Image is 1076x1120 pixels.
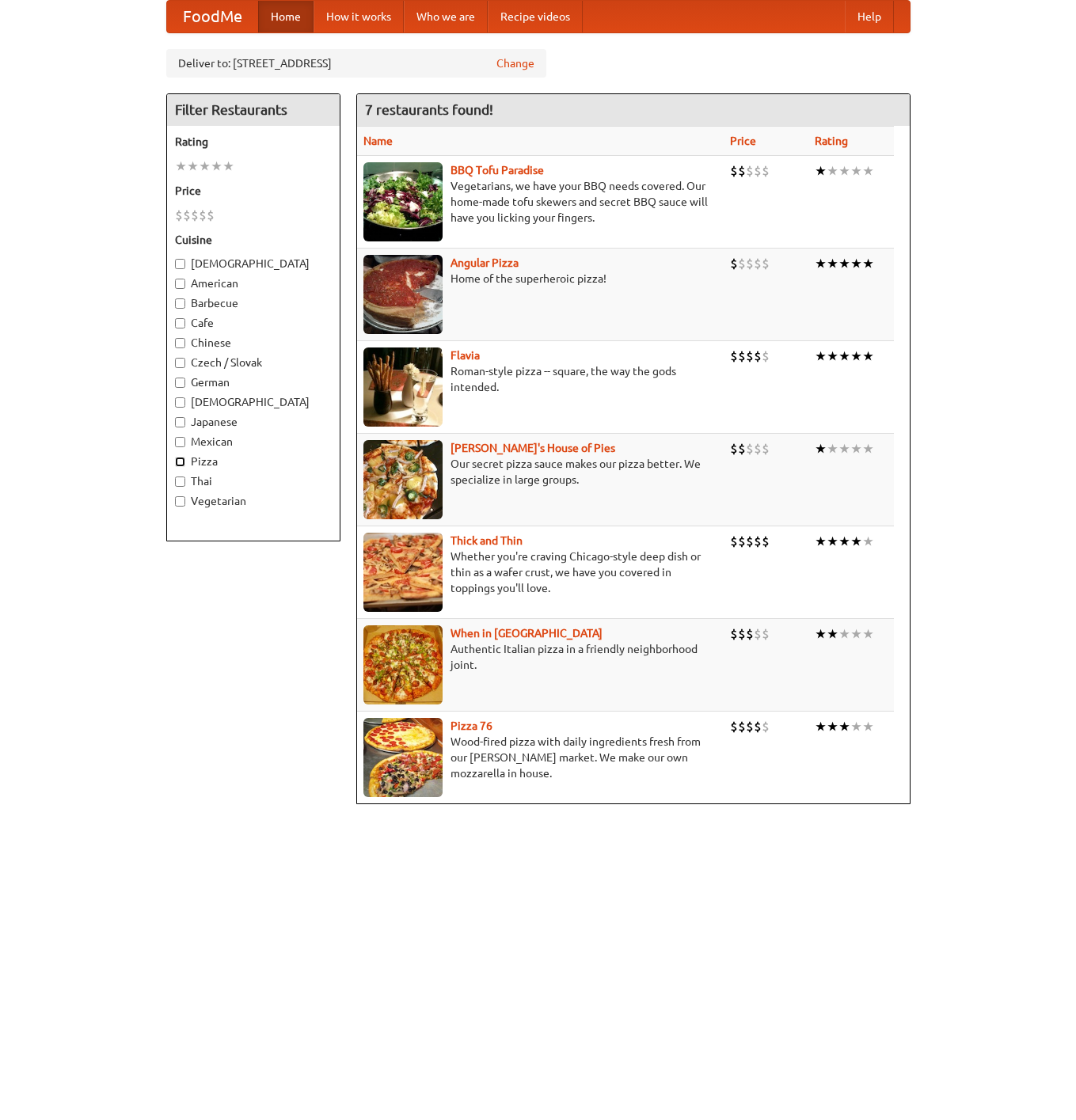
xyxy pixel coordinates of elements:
[850,162,862,180] li: ★
[451,534,523,547] b: Thick and Thin
[862,718,874,735] li: ★
[175,335,332,351] label: Chinese
[838,718,850,735] li: ★
[175,295,332,311] label: Barbecue
[175,355,332,370] label: Czech / Slovak
[451,719,492,732] a: Pizza 76
[183,207,191,224] li: $
[762,533,770,550] li: $
[363,734,718,781] p: Wood-fired pizza with daily ingredients fresh from our [PERSON_NAME] market. We make our own mozz...
[363,641,718,673] p: Authentic Italian pizza in a friendly neighborhood joint.
[746,440,754,457] li: $
[838,347,850,365] li: ★
[363,178,718,226] p: Vegetarians, we have your BBQ needs covered. Our home-made tofu skewers and secret BBQ sauce will...
[365,102,493,117] ng-pluralize: 7 restaurants found!
[175,496,185,507] input: Vegetarian
[175,414,332,430] label: Japanese
[191,207,199,224] li: $
[363,625,443,704] img: wheninrome.jpg
[363,135,393,147] a: Name
[838,162,850,180] li: ★
[175,256,332,271] label: [DEMOGRAPHIC_DATA]
[199,207,207,224] li: $
[175,476,185,487] input: Thai
[738,533,746,550] li: $
[451,349,480,362] a: Flavia
[862,533,874,550] li: ★
[815,255,827,272] li: ★
[838,255,850,272] li: ★
[363,440,443,519] img: luigis.jpg
[850,255,862,272] li: ★
[730,533,738,550] li: $
[730,135,756,147] a: Price
[827,440,838,457] li: ★
[363,347,443,427] img: flavia.jpg
[762,718,770,735] li: $
[762,625,770,643] li: $
[175,378,185,388] input: German
[404,1,488,32] a: Who we are
[175,275,332,291] label: American
[175,437,185,447] input: Mexican
[451,442,615,454] a: [PERSON_NAME]'s House of Pies
[175,374,332,390] label: German
[754,533,762,550] li: $
[754,255,762,272] li: $
[363,549,718,596] p: Whether you're craving Chicago-style deep dish or thin as a wafer crust, we have you covered in t...
[363,533,443,612] img: thick.jpg
[175,232,332,248] h5: Cuisine
[175,279,185,289] input: American
[862,162,874,180] li: ★
[167,94,340,126] h4: Filter Restaurants
[746,255,754,272] li: $
[451,627,603,640] a: When in [GEOGRAPHIC_DATA]
[827,533,838,550] li: ★
[175,394,332,410] label: [DEMOGRAPHIC_DATA]
[175,338,185,348] input: Chinese
[738,255,746,272] li: $
[862,440,874,457] li: ★
[314,1,404,32] a: How it works
[451,164,544,177] b: BBQ Tofu Paradise
[738,162,746,180] li: $
[762,162,770,180] li: $
[175,454,332,469] label: Pizza
[738,440,746,457] li: $
[222,158,234,175] li: ★
[175,457,185,467] input: Pizza
[175,315,332,331] label: Cafe
[827,625,838,643] li: ★
[815,440,827,457] li: ★
[175,134,332,150] h5: Rating
[746,347,754,365] li: $
[845,1,894,32] a: Help
[730,162,738,180] li: $
[762,255,770,272] li: $
[175,318,185,328] input: Cafe
[363,162,443,241] img: tofuparadise.jpg
[167,1,258,32] a: FoodMe
[175,158,187,175] li: ★
[746,162,754,180] li: $
[738,625,746,643] li: $
[207,207,215,224] li: $
[166,49,546,78] div: Deliver to: [STREET_ADDRESS]
[850,533,862,550] li: ★
[838,625,850,643] li: ★
[754,625,762,643] li: $
[738,718,746,735] li: $
[175,183,332,199] h5: Price
[815,625,827,643] li: ★
[363,363,718,395] p: Roman-style pizza -- square, the way the gods intended.
[827,255,838,272] li: ★
[746,533,754,550] li: $
[838,533,850,550] li: ★
[827,347,838,365] li: ★
[862,347,874,365] li: ★
[187,158,199,175] li: ★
